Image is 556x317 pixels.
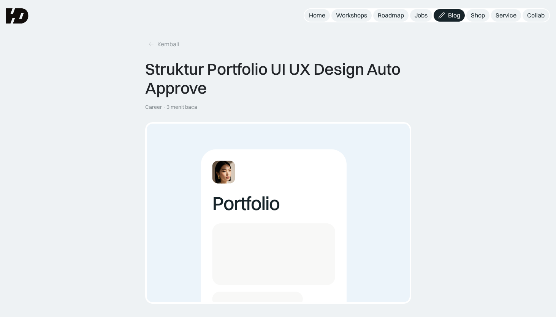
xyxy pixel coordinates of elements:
div: Blog [448,11,460,19]
div: Struktur Portfolio UI UX Design Auto Approve [145,60,411,98]
a: Kembali [145,38,182,50]
div: Workshops [336,11,367,19]
div: 3 menit baca [166,104,197,110]
div: Roadmap [378,11,404,19]
a: Home [304,9,330,22]
div: Jobs [415,11,428,19]
div: Shop [471,11,485,19]
a: Roadmap [373,9,409,22]
div: Collab [527,11,545,19]
div: Career [145,104,162,110]
a: Jobs [410,9,432,22]
div: Kembali [157,40,179,48]
a: Collab [523,9,549,22]
div: Service [496,11,516,19]
a: Blog [434,9,465,22]
a: Shop [466,9,489,22]
div: · [163,104,166,110]
a: Workshops [331,9,372,22]
div: Home [309,11,325,19]
a: Service [491,9,521,22]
